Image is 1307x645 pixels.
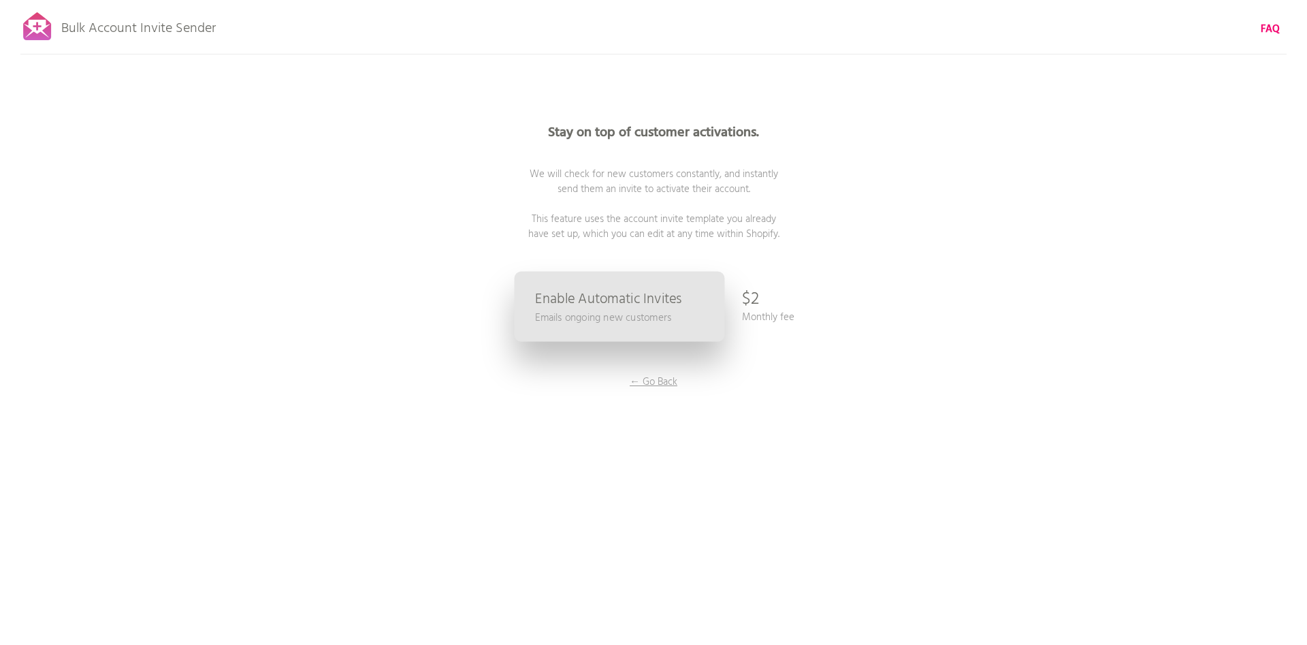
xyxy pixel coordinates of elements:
[602,375,705,390] p: ← Go Back
[535,292,681,306] p: Enable Automatic Invites
[1261,21,1280,37] b: FAQ
[61,8,216,42] p: Bulk Account Invite Sender
[515,272,725,342] a: Enable Automatic Invites Emails ongoing new customers
[742,279,759,320] p: $2
[1261,22,1280,37] a: FAQ
[548,122,759,144] b: Stay on top of customer activations.
[742,310,794,325] p: Monthly fee
[535,310,671,326] p: Emails ongoing new customers
[528,166,779,242] span: We will check for new customers constantly, and instantly send them an invite to activate their a...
